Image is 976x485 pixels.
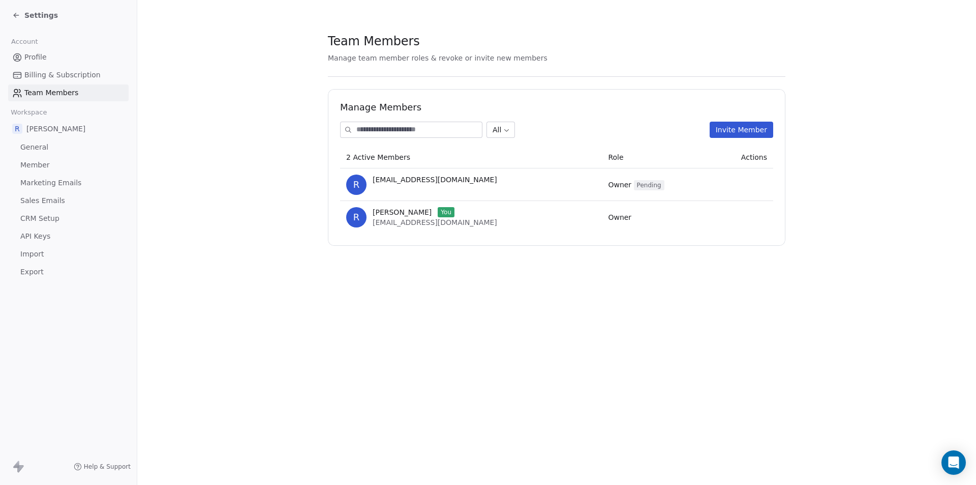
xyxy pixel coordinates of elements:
[634,180,664,190] span: Pending
[12,124,22,134] span: R
[373,175,497,185] span: [EMAIL_ADDRESS][DOMAIN_NAME]
[24,70,101,80] span: Billing & Subscription
[20,195,65,206] span: Sales Emails
[8,84,129,101] a: Team Members
[8,49,129,66] a: Profile
[20,178,81,188] span: Marketing Emails
[328,34,420,49] span: Team Members
[20,267,44,277] span: Export
[608,213,631,221] span: Owner
[346,175,367,195] span: r
[26,124,85,134] span: [PERSON_NAME]
[608,153,623,161] span: Role
[12,10,58,20] a: Settings
[20,249,44,260] span: Import
[373,207,432,217] span: [PERSON_NAME]
[20,213,59,224] span: CRM Setup
[20,231,50,242] span: API Keys
[710,122,773,138] button: Invite Member
[941,450,966,475] div: Open Intercom Messenger
[20,160,50,170] span: Member
[8,175,129,191] a: Marketing Emails
[24,88,78,98] span: Team Members
[7,34,42,49] span: Account
[346,153,410,161] span: 2 Active Members
[346,207,367,227] span: R
[8,139,129,156] a: General
[8,210,129,227] a: CRM Setup
[8,228,129,245] a: API Keys
[608,181,664,189] span: Owner
[373,218,497,226] span: [EMAIL_ADDRESS][DOMAIN_NAME]
[74,463,131,471] a: Help & Support
[8,264,129,280] a: Export
[8,157,129,174] a: Member
[438,207,454,217] span: You
[7,105,51,120] span: Workspace
[24,10,58,20] span: Settings
[328,54,547,62] span: Manage team member roles & revoke or invite new members
[20,142,48,153] span: General
[741,153,767,161] span: Actions
[8,192,129,209] a: Sales Emails
[24,52,47,63] span: Profile
[8,67,129,83] a: Billing & Subscription
[8,246,129,263] a: Import
[340,101,773,113] h1: Manage Members
[84,463,131,471] span: Help & Support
